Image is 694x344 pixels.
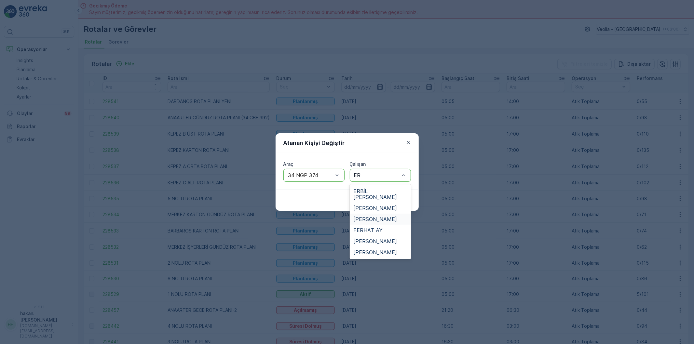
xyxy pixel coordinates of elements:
[350,161,366,167] label: Çalışan
[354,216,397,222] span: [PERSON_NAME]
[354,227,383,233] span: FERHAT AY
[354,238,397,244] span: [PERSON_NAME]
[283,139,345,148] p: Atanan Kişiyi Değiştir
[283,161,293,167] label: Araç
[354,249,397,255] span: [PERSON_NAME]
[354,188,407,200] span: ERBİL [PERSON_NAME]
[354,205,397,211] span: [PERSON_NAME]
